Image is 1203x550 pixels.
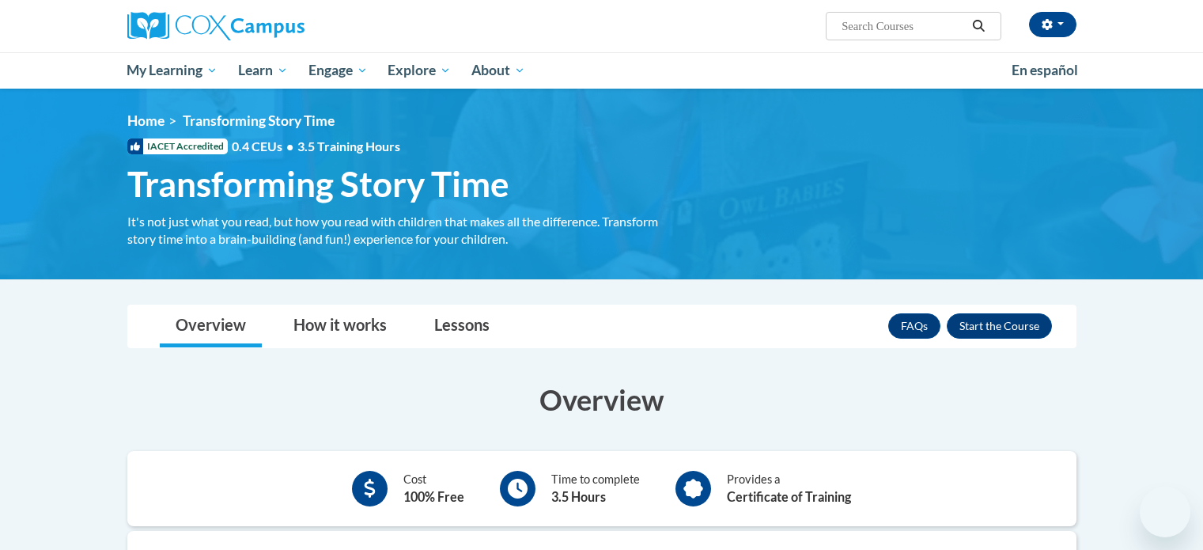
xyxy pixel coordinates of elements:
[104,52,1100,89] div: Main menu
[127,138,228,154] span: IACET Accredited
[117,52,229,89] a: My Learning
[551,471,640,506] div: Time to complete
[471,61,525,80] span: About
[551,489,606,504] b: 3.5 Hours
[947,313,1052,339] button: Enroll
[1140,487,1190,537] iframe: Button to launch messaging window
[297,138,400,154] span: 3.5 Training Hours
[461,52,535,89] a: About
[127,213,673,248] div: It's not just what you read, but how you read with children that makes all the difference. Transf...
[727,489,851,504] b: Certificate of Training
[127,112,165,129] a: Home
[183,112,335,129] span: Transforming Story Time
[418,305,505,347] a: Lessons
[388,61,451,80] span: Explore
[967,17,990,36] button: Search
[377,52,461,89] a: Explore
[727,471,851,506] div: Provides a
[1012,62,1078,78] span: En español
[127,12,428,40] a: Cox Campus
[1029,12,1076,37] button: Account Settings
[238,61,288,80] span: Learn
[888,313,940,339] a: FAQs
[232,138,400,155] span: 0.4 CEUs
[403,471,464,506] div: Cost
[840,17,967,36] input: Search Courses
[286,138,293,154] span: •
[127,61,218,80] span: My Learning
[160,305,262,347] a: Overview
[278,305,403,347] a: How it works
[228,52,298,89] a: Learn
[1001,54,1088,87] a: En español
[127,12,305,40] img: Cox Campus
[308,61,368,80] span: Engage
[403,489,464,504] b: 100% Free
[127,163,509,205] span: Transforming Story Time
[298,52,378,89] a: Engage
[127,380,1076,419] h3: Overview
